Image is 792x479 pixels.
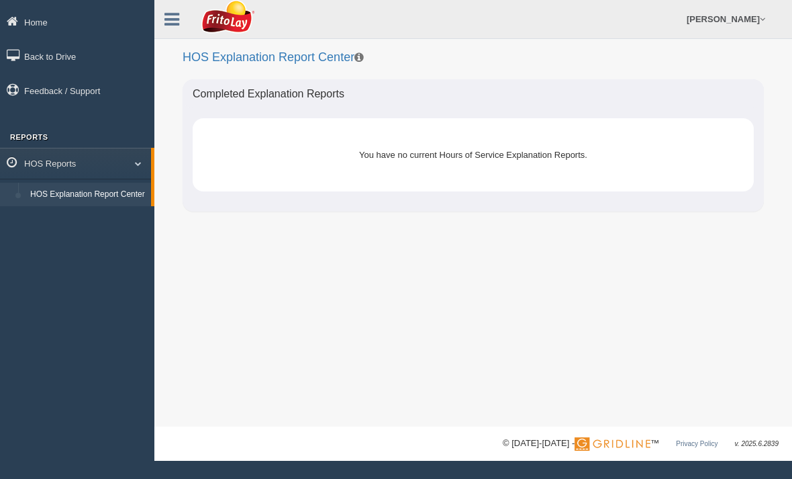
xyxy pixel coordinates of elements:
h2: HOS Explanation Report Center [183,51,764,64]
span: v. 2025.6.2839 [735,440,779,447]
div: © [DATE]-[DATE] - ™ [503,437,779,451]
img: Gridline [575,437,650,451]
div: Completed Explanation Reports [183,79,764,109]
a: Privacy Policy [676,440,717,447]
div: You have no current Hours of Service Explanation Reports. [223,138,724,171]
a: HOS Explanation Report Center [24,183,151,207]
